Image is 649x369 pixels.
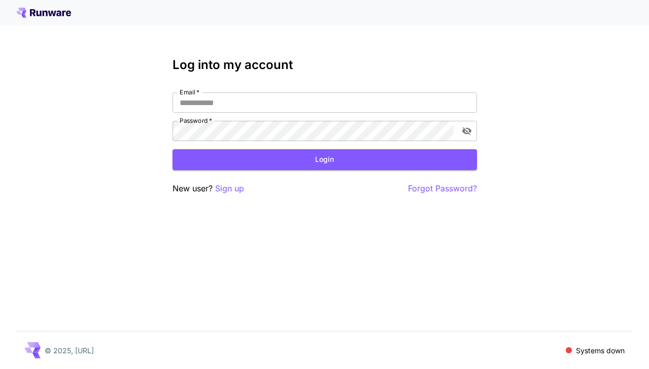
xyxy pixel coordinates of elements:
[45,345,94,356] p: © 2025, [URL]
[173,58,477,72] h3: Log into my account
[173,149,477,170] button: Login
[215,182,244,195] button: Sign up
[408,182,477,195] button: Forgot Password?
[458,122,476,140] button: toggle password visibility
[180,116,212,125] label: Password
[576,345,625,356] p: Systems down
[180,88,199,96] label: Email
[173,182,244,195] p: New user?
